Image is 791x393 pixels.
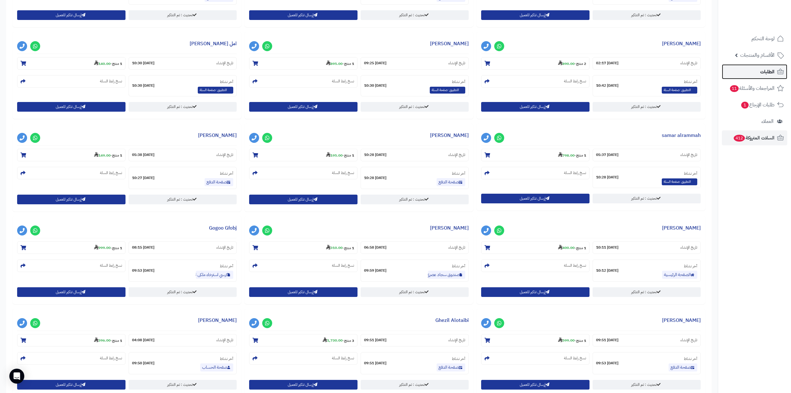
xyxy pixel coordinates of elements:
[662,224,701,232] a: [PERSON_NAME]
[198,87,233,94] span: التطبيق: صفحة السلة
[196,271,233,279] a: كرسي استرخاء ملكى ثابت هيكل معدني قماش مخمل
[558,61,575,66] strong: 890.00
[249,75,357,88] section: نسخ رابط السلة
[437,363,465,371] a: صفحة الدفع
[216,245,233,250] small: تاريخ الإنشاء
[733,134,745,142] span: 412
[132,361,154,366] strong: [DATE] 09:50
[344,245,354,250] strong: 1 منتج
[576,245,586,250] strong: 1 منتج
[129,195,237,204] a: تحديث : تم التذكير
[17,352,125,365] section: نسخ رابط السلة
[729,84,774,93] span: المراجعات والأسئلة
[564,356,586,361] small: نسخ رابط السلة
[481,102,589,112] button: إرسال تذكير للعميل
[448,61,465,66] small: تاريخ الإنشاء
[593,10,701,20] a: تحديث : تم التذكير
[684,79,697,85] small: آخر نشاط
[662,317,701,324] a: [PERSON_NAME]
[17,334,125,347] section: 1 منتج-396.00
[249,334,357,347] section: 3 منتج-1,730.00
[249,352,357,365] section: نسخ رابط السلة
[364,361,386,366] strong: [DATE] 09:51
[596,337,618,343] strong: [DATE] 09:51
[364,268,386,273] strong: [DATE] 09:59
[132,268,154,273] strong: [DATE] 09:53
[564,263,586,268] small: نسخ رابط السلة
[323,337,354,343] small: -
[481,57,589,70] section: 2 منتج-890.00
[100,356,122,361] small: نسخ رابط السلة
[326,152,354,158] small: -
[596,245,618,250] strong: [DATE] 10:11
[249,241,357,254] section: 1 منتج-310.00
[558,337,586,343] small: -
[17,102,125,112] button: إرسال تذكير للعميل
[448,245,465,250] small: تاريخ الإنشاء
[564,170,586,176] small: نسخ رابط السلة
[722,31,787,46] a: لوحة التحكم
[94,152,122,158] small: -
[209,224,237,232] a: Gogoo Gfobj
[662,132,701,139] a: samar alrammah
[100,170,122,176] small: نسخ رابط السلة
[576,337,586,343] strong: 1 منتج
[680,245,697,250] small: تاريخ الإنشاء
[249,287,357,297] button: إرسال تذكير للعميل
[481,149,589,161] section: 1 منتج-798.00
[332,170,354,176] small: نسخ رابط السلة
[430,132,469,139] a: [PERSON_NAME]
[430,87,465,94] span: التطبيق: صفحة السلة
[249,102,357,112] button: إرسال تذكير للعميل
[94,60,122,66] small: -
[326,60,354,66] small: -
[17,287,125,297] button: إرسال تذكير للعميل
[576,153,586,158] strong: 1 منتج
[112,153,122,158] strong: 1 منتج
[17,57,125,70] section: 1 منتج-140.00
[669,363,697,371] a: صفحة الدفع
[132,245,154,250] strong: [DATE] 08:15
[132,61,154,66] strong: [DATE] 10:30
[17,149,125,161] section: 1 منتج-149.00
[326,153,343,158] strong: 195.00
[558,153,575,158] strong: 798.00
[680,337,697,343] small: تاريخ الإنشاء
[680,152,697,158] small: تاريخ الإنشاء
[452,79,465,85] small: آخر نشاط
[662,271,697,279] a: الصفحة الرئيسية
[481,380,589,390] button: إرسال تذكير للعميل
[558,245,575,250] strong: 400.00
[249,260,357,272] section: نسخ رابط السلة
[741,101,749,109] span: 1
[596,361,618,366] strong: [DATE] 09:53
[344,61,354,66] strong: 1 منتج
[558,337,575,343] strong: 599.00
[129,102,237,112] a: تحديث : تم التذكير
[17,75,125,88] section: نسخ رابط السلة
[558,245,586,251] small: -
[220,263,233,269] small: آخر نشاط
[361,10,469,20] a: تحديث : تم التذكير
[364,245,386,250] strong: [DATE] 06:58
[722,130,787,145] a: السلات المتروكة412
[684,356,697,361] small: آخر نشاط
[361,287,469,297] a: تحديث : تم التذكير
[452,171,465,176] small: آخر نشاط
[100,263,122,268] small: نسخ رابط السلة
[722,114,787,129] a: العملاء
[132,175,154,181] strong: [DATE] 10:27
[430,224,469,232] a: [PERSON_NAME]
[205,178,233,186] a: صفحة الدفع
[112,245,122,250] strong: 1 منتج
[216,337,233,343] small: تاريخ الإنشاء
[17,260,125,272] section: نسخ رابط السلة
[722,97,787,112] a: طلبات الإرجاع1
[481,334,589,347] section: 1 منتج-599.00
[722,81,787,96] a: المراجعات والأسئلة11
[435,317,469,324] a: Ghezil Alotaibi
[481,287,589,297] button: إرسال تذكير للعميل
[751,34,774,43] span: لوحة التحكم
[558,152,586,158] small: -
[364,83,386,88] strong: [DATE] 10:30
